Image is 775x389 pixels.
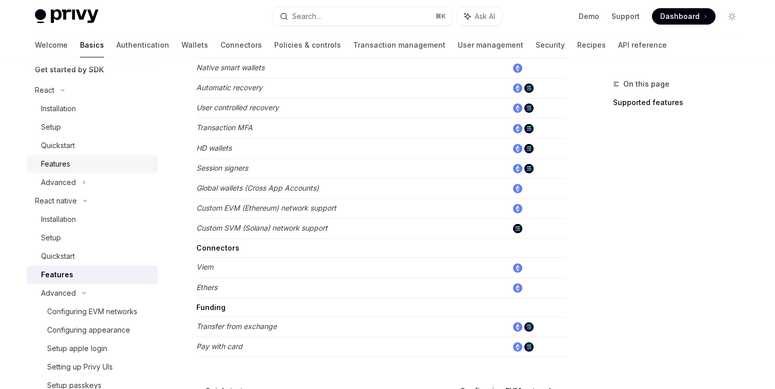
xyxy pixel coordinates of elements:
[41,103,76,115] div: Installation
[27,321,158,339] a: Configuring appearance
[513,124,522,133] img: ethereum.png
[513,204,522,213] img: ethereum.png
[196,303,226,312] strong: Funding
[623,78,669,90] span: On this page
[524,124,534,133] img: solana.png
[353,33,445,57] a: Transaction management
[513,322,522,332] img: ethereum.png
[524,322,534,332] img: solana.png
[274,33,341,57] a: Policies & controls
[613,94,748,111] a: Supported features
[196,83,262,92] em: Automatic recovery
[41,250,75,262] div: Quickstart
[35,195,77,207] div: React native
[196,342,242,351] em: Pay with card
[458,33,523,57] a: User management
[196,163,248,172] em: Session signers
[41,176,76,189] div: Advanced
[724,8,740,25] button: Toggle dark mode
[660,11,700,22] span: Dashboard
[196,123,253,132] em: Transaction MFA
[41,287,76,299] div: Advanced
[611,11,640,22] a: Support
[80,33,104,57] a: Basics
[196,243,239,252] strong: Connectors
[513,263,522,273] img: ethereum.png
[196,144,232,152] em: HD wallets
[27,155,158,173] a: Features
[273,7,452,26] button: Search...⌘K
[536,33,565,57] a: Security
[513,283,522,293] img: ethereum.png
[196,63,264,72] em: Native smart wallets
[524,104,534,113] img: solana.png
[27,229,158,247] a: Setup
[41,139,75,152] div: Quickstart
[513,184,522,193] img: ethereum.png
[196,283,217,292] em: Ethers
[41,158,70,170] div: Features
[457,7,502,26] button: Ask AI
[196,322,277,331] em: Transfer from exchange
[475,11,495,22] span: Ask AI
[513,224,522,233] img: solana.png
[27,210,158,229] a: Installation
[292,10,321,23] div: Search...
[435,12,446,21] span: ⌘ K
[524,144,534,153] img: solana.png
[27,302,158,321] a: Configuring EVM networks
[41,232,61,244] div: Setup
[652,8,716,25] a: Dashboard
[196,262,213,271] em: Viem
[513,104,522,113] img: ethereum.png
[27,99,158,118] a: Installation
[524,164,534,173] img: solana.png
[513,144,522,153] img: ethereum.png
[41,121,61,133] div: Setup
[577,33,606,57] a: Recipes
[27,247,158,265] a: Quickstart
[27,136,158,155] a: Quickstart
[35,84,54,96] div: React
[513,342,522,352] img: ethereum.png
[27,265,158,284] a: Features
[524,342,534,352] img: solana.png
[220,33,262,57] a: Connectors
[47,305,137,318] div: Configuring EVM networks
[116,33,169,57] a: Authentication
[27,118,158,136] a: Setup
[196,223,328,232] em: Custom SVM (Solana) network support
[27,339,158,358] a: Setup apple login
[47,324,130,336] div: Configuring appearance
[196,203,336,212] em: Custom EVM (Ethereum) network support
[513,64,522,73] img: ethereum.png
[524,84,534,93] img: solana.png
[47,361,113,373] div: Setting up Privy UIs
[618,33,667,57] a: API reference
[35,33,68,57] a: Welcome
[41,269,73,281] div: Features
[41,213,76,226] div: Installation
[196,183,319,192] em: Global wallets (Cross App Accounts)
[579,11,599,22] a: Demo
[181,33,208,57] a: Wallets
[513,164,522,173] img: ethereum.png
[47,342,107,355] div: Setup apple login
[35,9,98,24] img: light logo
[196,103,279,112] em: User controlled recovery
[27,358,158,376] a: Setting up Privy UIs
[513,84,522,93] img: ethereum.png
